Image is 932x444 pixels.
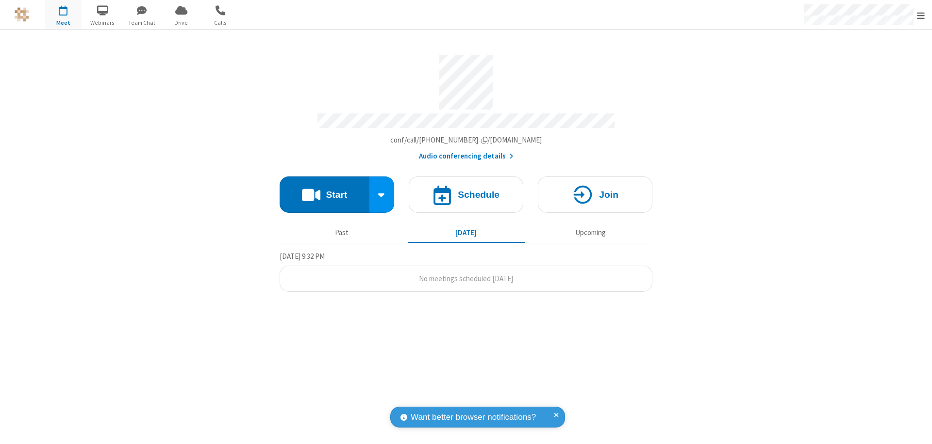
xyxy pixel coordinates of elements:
[280,176,369,213] button: Start
[411,411,536,424] span: Want better browser notifications?
[419,274,513,283] span: No meetings scheduled [DATE]
[532,223,649,242] button: Upcoming
[369,176,395,213] div: Start conference options
[45,18,82,27] span: Meet
[280,48,652,162] section: Account details
[538,176,652,213] button: Join
[280,251,652,292] section: Today's Meetings
[326,190,347,199] h4: Start
[124,18,160,27] span: Team Chat
[408,223,525,242] button: [DATE]
[15,7,29,22] img: QA Selenium DO NOT DELETE OR CHANGE
[280,252,325,261] span: [DATE] 9:32 PM
[84,18,121,27] span: Webinars
[458,190,499,199] h4: Schedule
[390,135,542,144] span: Copy my meeting room link
[202,18,239,27] span: Calls
[599,190,618,199] h4: Join
[163,18,200,27] span: Drive
[419,151,514,162] button: Audio conferencing details
[409,176,523,213] button: Schedule
[283,223,400,242] button: Past
[390,135,542,146] button: Copy my meeting room linkCopy my meeting room link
